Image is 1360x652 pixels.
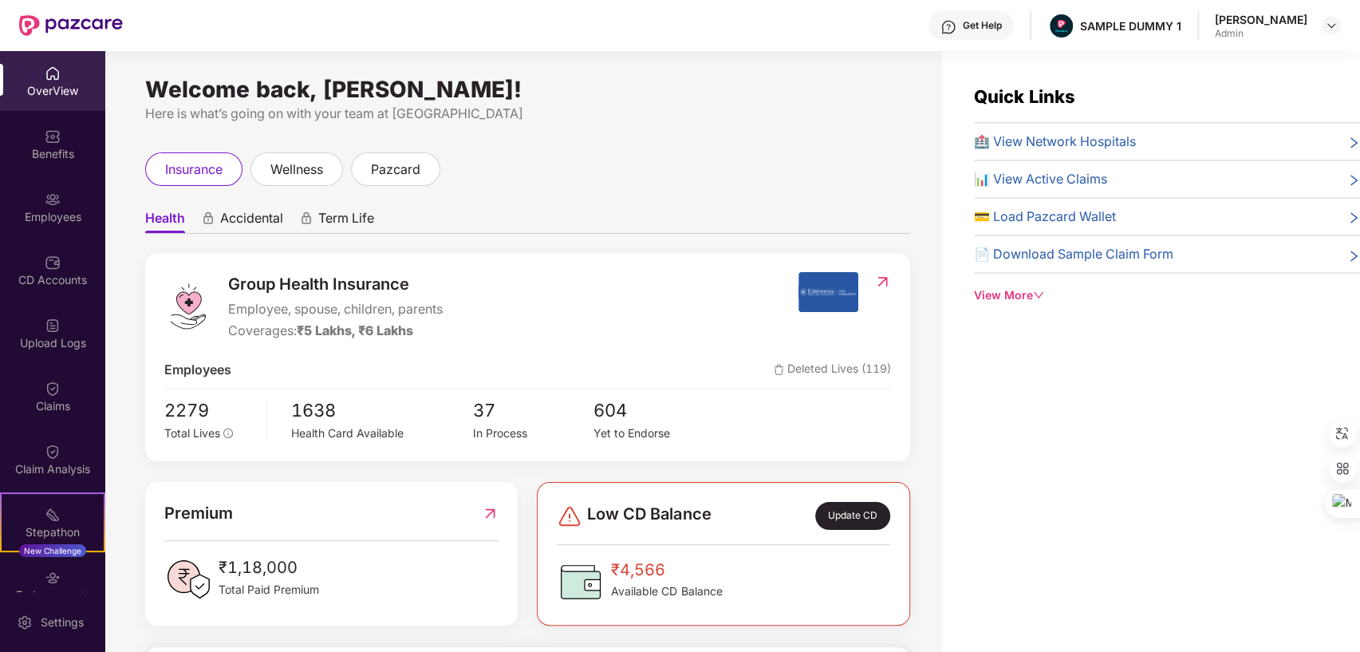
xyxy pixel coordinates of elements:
img: svg+xml;base64,PHN2ZyBpZD0iQ2xhaW0iIHhtbG5zPSJodHRwOi8vd3d3LnczLm9yZy8yMDAwL3N2ZyIgd2lkdGg9IjIwIi... [45,444,61,460]
div: Admin [1215,27,1307,40]
img: logo [164,283,212,330]
div: Settings [36,614,89,630]
span: wellness [270,160,323,180]
span: Employee, spouse, children, parents [228,299,443,319]
div: New Challenge [19,544,86,557]
img: svg+xml;base64,PHN2ZyBpZD0iRGFuZ2VyLTMyeDMyIiB4bWxucz0iaHR0cDovL3d3dy53My5vcmcvMjAwMC9zdmciIHdpZH... [557,504,582,529]
img: PaidPremiumIcon [164,555,212,603]
div: In Process [472,425,593,442]
span: 📊 View Active Claims [974,169,1107,189]
div: SAMPLE DUMMY 1 [1080,18,1181,34]
div: animation [201,211,215,226]
img: svg+xml;base64,PHN2ZyBpZD0iQ2xhaW0iIHhtbG5zPSJodHRwOi8vd3d3LnczLm9yZy8yMDAwL3N2ZyIgd2lkdGg9IjIwIi... [45,381,61,397]
span: 1638 [291,397,473,425]
img: svg+xml;base64,PHN2ZyBpZD0iRW1wbG95ZWVzIiB4bWxucz0iaHR0cDovL3d3dy53My5vcmcvMjAwMC9zdmciIHdpZHRoPS... [45,192,61,207]
span: Available CD Balance [611,583,722,600]
span: 37 [472,397,593,425]
span: 604 [593,397,715,425]
span: Accidental [220,210,283,233]
img: svg+xml;base64,PHN2ZyBpZD0iU2V0dGluZy0yMHgyMCIgeG1sbnM9Imh0dHA6Ly93d3cudzMub3JnLzIwMDAvc3ZnIiB3aW... [17,614,33,630]
div: Yet to Endorse [593,425,715,442]
img: RedirectIcon [874,274,891,290]
span: right [1347,135,1360,152]
span: right [1347,172,1360,189]
img: RedirectIcon [482,501,499,526]
span: right [1347,247,1360,264]
span: info-circle [223,429,233,438]
img: insurerIcon [798,272,858,312]
span: down [1033,290,1044,301]
span: ₹5 Lakhs, ₹6 Lakhs [297,322,413,338]
span: Employees [164,360,231,380]
span: Group Health Insurance [228,272,443,297]
img: svg+xml;base64,PHN2ZyBpZD0iQmVuZWZpdHMiIHhtbG5zPSJodHRwOi8vd3d3LnczLm9yZy8yMDAwL3N2ZyIgd2lkdGg9Ij... [45,128,61,144]
span: Premium [164,501,233,526]
div: animation [299,211,313,226]
span: Quick Links [974,86,1075,107]
span: Low CD Balance [587,502,711,530]
div: Coverages: [228,321,443,341]
img: svg+xml;base64,PHN2ZyBpZD0iRW5kb3JzZW1lbnRzIiB4bWxucz0iaHR0cDovL3d3dy53My5vcmcvMjAwMC9zdmciIHdpZH... [45,570,61,586]
img: svg+xml;base64,PHN2ZyB4bWxucz0iaHR0cDovL3d3dy53My5vcmcvMjAwMC9zdmciIHdpZHRoPSIyMSIgaGVpZ2h0PSIyMC... [45,507,61,523]
span: Term Life [318,210,374,233]
img: svg+xml;base64,PHN2ZyBpZD0iRHJvcGRvd24tMzJ4MzIiIHhtbG5zPSJodHRwOi8vd3d3LnczLm9yZy8yMDAwL3N2ZyIgd2... [1325,19,1338,32]
span: ₹1,18,000 [219,555,319,580]
img: svg+xml;base64,PHN2ZyBpZD0iSG9tZSIgeG1sbnM9Imh0dHA6Ly93d3cudzMub3JnLzIwMDAvc3ZnIiB3aWR0aD0iMjAiIG... [45,65,61,81]
span: Health [145,210,185,233]
div: Health Card Available [291,425,473,442]
div: Get Help [963,19,1002,32]
div: Stepathon [2,524,104,540]
span: 💳 Load Pazcard Wallet [974,207,1116,227]
img: deleteIcon [774,365,784,375]
div: View More [974,286,1360,304]
img: CDBalanceIcon [557,558,605,606]
span: Total Paid Premium [219,581,319,599]
span: 2279 [164,397,255,425]
span: right [1347,210,1360,227]
span: ₹4,566 [611,558,722,583]
img: svg+xml;base64,PHN2ZyBpZD0iQ0RfQWNjb3VudHMiIGRhdGEtbmFtZT0iQ0QgQWNjb3VudHMiIHhtbG5zPSJodHRwOi8vd3... [45,255,61,271]
span: pazcard [371,160,420,180]
span: 📄 Download Sample Claim Form [974,244,1173,264]
img: New Pazcare Logo [19,15,123,36]
div: [PERSON_NAME] [1215,12,1307,27]
span: 🏥 View Network Hospitals [974,132,1136,152]
img: svg+xml;base64,PHN2ZyBpZD0iSGVscC0zMngzMiIgeG1sbnM9Imh0dHA6Ly93d3cudzMub3JnLzIwMDAvc3ZnIiB3aWR0aD... [940,19,956,35]
span: insurance [165,160,223,180]
div: Update CD [815,502,890,530]
div: Welcome back, [PERSON_NAME]! [145,83,910,96]
img: svg+xml;base64,PHN2ZyBpZD0iVXBsb2FkX0xvZ3MiIGRhdGEtbmFtZT0iVXBsb2FkIExvZ3MiIHhtbG5zPSJodHRwOi8vd3... [45,318,61,334]
span: Total Lives [164,426,220,440]
div: Here is what’s going on with your team at [GEOGRAPHIC_DATA] [145,104,910,124]
img: Pazcare_Alternative_logo-01-01.png [1050,14,1073,38]
span: Deleted Lives (119) [774,360,891,380]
